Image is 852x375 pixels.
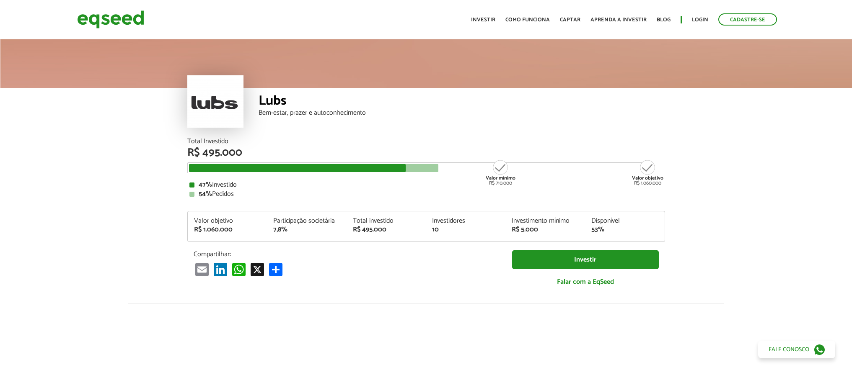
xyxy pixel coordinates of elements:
[560,17,580,23] a: Captar
[591,218,658,224] div: Disponível
[632,159,663,186] div: R$ 1.060.000
[194,262,210,276] a: Email
[485,159,516,186] div: R$ 710.000
[194,226,261,233] div: R$ 1.060.000
[77,8,144,31] img: EqSeed
[590,17,647,23] a: Aprenda a investir
[249,262,266,276] a: X
[758,341,835,358] a: Fale conosco
[259,94,665,110] div: Lubs
[267,262,284,276] a: Share
[486,174,515,182] strong: Valor mínimo
[212,262,229,276] a: LinkedIn
[512,226,579,233] div: R$ 5.000
[353,218,420,224] div: Total investido
[273,226,340,233] div: 7,8%
[230,262,247,276] a: WhatsApp
[505,17,550,23] a: Como funciona
[189,182,663,188] div: Investido
[471,17,495,23] a: Investir
[718,13,777,26] a: Cadastre-se
[512,273,659,290] a: Falar com a EqSeed
[632,174,663,182] strong: Valor objetivo
[199,188,212,200] strong: 54%
[194,218,261,224] div: Valor objetivo
[187,147,665,158] div: R$ 495.000
[194,250,500,258] p: Compartilhar:
[512,250,659,269] a: Investir
[353,226,420,233] div: R$ 495.000
[657,17,671,23] a: Blog
[512,218,579,224] div: Investimento mínimo
[199,179,212,190] strong: 47%
[692,17,708,23] a: Login
[432,218,499,224] div: Investidores
[187,138,665,145] div: Total Investido
[432,226,499,233] div: 10
[273,218,340,224] div: Participação societária
[259,110,665,116] div: Bem-estar, prazer e autoconhecimento
[189,191,663,198] div: Pedidos
[591,226,658,233] div: 53%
